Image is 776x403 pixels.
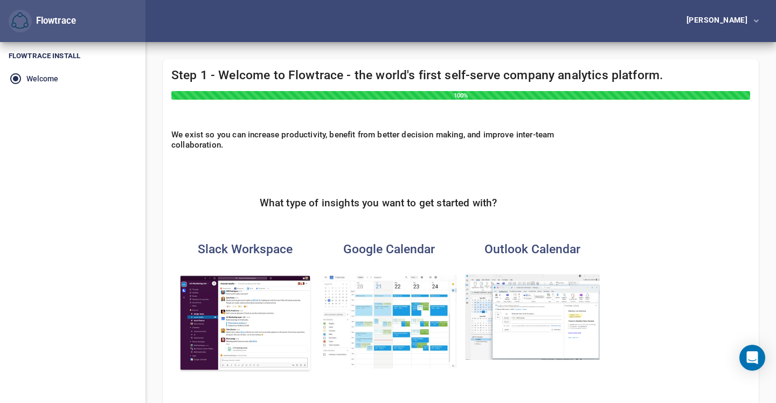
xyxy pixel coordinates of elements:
[669,11,767,31] button: [PERSON_NAME]
[11,12,29,30] img: Flowtrace
[32,15,76,27] div: Flowtrace
[171,130,585,149] h6: We exist so you can increase productivity, benefit from better decision making, and improve inter...
[171,91,750,100] div: 100%
[465,274,600,360] img: Outlook Calendar analytics
[260,197,497,210] h5: What type of insights you want to get started with?
[459,235,606,367] button: Outlook CalendarOutlook Calendar analytics
[322,242,456,256] h4: Google Calendar
[171,235,319,380] button: Slack WorkspaceSlack Workspace analytics
[9,10,32,33] button: Flowtrace
[171,68,750,100] h4: Step 1 - Welcome to Flowtrace - the world's first self-serve company analytics platform.
[178,242,313,256] h4: Slack Workspace
[465,242,600,256] h4: Outlook Calendar
[315,235,463,375] button: Google CalendarGoogle Calendar analytics
[322,274,456,369] img: Google Calendar analytics
[9,10,76,33] div: Flowtrace
[178,274,313,373] img: Slack Workspace analytics
[687,16,752,24] div: [PERSON_NAME]
[739,345,765,371] div: Open Intercom Messenger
